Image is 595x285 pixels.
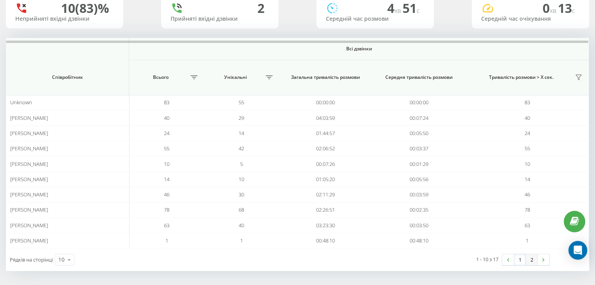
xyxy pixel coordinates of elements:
[372,202,466,217] td: 00:02:35
[372,141,466,156] td: 00:03:37
[372,187,466,202] td: 00:03:59
[239,130,244,137] span: 14
[10,222,48,229] span: [PERSON_NAME]
[526,254,537,265] a: 2
[10,191,48,198] span: [PERSON_NAME]
[208,74,263,80] span: Унікальні
[572,6,575,15] span: c
[257,1,264,16] div: 2
[239,145,244,152] span: 42
[10,237,48,244] span: [PERSON_NAME]
[15,16,114,22] div: Неприйняті вхідні дзвінки
[165,237,168,244] span: 1
[279,110,372,125] td: 04:03:59
[10,256,53,263] span: Рядків на сторінці
[279,218,372,233] td: 03:23:30
[239,206,244,213] span: 68
[525,191,530,198] span: 46
[164,130,169,137] span: 24
[10,130,48,137] span: [PERSON_NAME]
[372,233,466,248] td: 00:48:10
[279,233,372,248] td: 00:48:10
[279,95,372,110] td: 00:00:00
[394,6,403,15] span: хв
[10,145,48,152] span: [PERSON_NAME]
[164,191,169,198] span: 46
[481,16,580,22] div: Середній час очікування
[164,114,169,121] span: 40
[287,74,364,80] span: Загальна тривалість розмови
[279,172,372,187] td: 01:05:20
[476,255,498,263] div: 1 - 10 з 17
[417,6,420,15] span: c
[58,256,65,264] div: 10
[156,46,562,52] span: Всі дзвінки
[164,176,169,183] span: 14
[372,218,466,233] td: 00:03:50
[164,99,169,106] span: 83
[164,206,169,213] span: 78
[525,222,530,229] span: 63
[525,130,530,137] span: 24
[10,160,48,167] span: [PERSON_NAME]
[525,206,530,213] span: 78
[279,202,372,217] td: 02:26:51
[550,6,558,15] span: хв
[164,160,169,167] span: 10
[470,74,573,80] span: Тривалість розмови > Х сек.
[279,187,372,202] td: 02:11:29
[279,126,372,141] td: 01:44:57
[525,160,530,167] span: 10
[240,237,243,244] span: 1
[381,74,458,80] span: Середня тривалість розмови
[16,74,119,80] span: Співробітник
[526,237,528,244] span: 1
[239,176,244,183] span: 10
[10,176,48,183] span: [PERSON_NAME]
[372,95,466,110] td: 00:00:00
[372,126,466,141] td: 00:05:50
[514,254,526,265] a: 1
[239,99,244,106] span: 55
[10,114,48,121] span: [PERSON_NAME]
[164,145,169,152] span: 55
[61,1,109,16] div: 10 (83)%
[239,222,244,229] span: 40
[326,16,424,22] div: Середній час розмови
[164,222,169,229] span: 63
[525,114,530,121] span: 40
[279,141,372,156] td: 02:06:52
[525,176,530,183] span: 14
[133,74,188,80] span: Всього
[372,156,466,171] td: 00:01:29
[10,99,32,106] span: Unknown
[525,145,530,152] span: 55
[372,110,466,125] td: 00:07:24
[171,16,269,22] div: Прийняті вхідні дзвінки
[372,172,466,187] td: 00:05:56
[525,99,530,106] span: 83
[240,160,243,167] span: 5
[568,241,587,260] div: Open Intercom Messenger
[279,156,372,171] td: 00:07:26
[10,206,48,213] span: [PERSON_NAME]
[239,191,244,198] span: 30
[239,114,244,121] span: 29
